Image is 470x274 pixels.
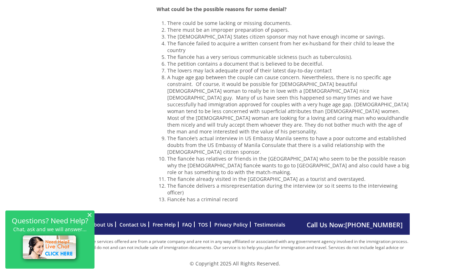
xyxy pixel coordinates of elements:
[153,221,176,228] a: Free Help
[167,54,410,60] li: The fiancée has a very serious communicable sickness (such as tuberculosis).
[198,221,208,228] a: TOS
[60,238,410,257] p: : The services offered are from a private company and are not in any way affiliated or associated...
[91,221,113,228] a: About Us
[167,182,410,196] li: The fiancée delivers a misrepresentation during the interview (or so it seems to the interviewing...
[167,135,410,155] li: The fiancée’s actual interview in US Embassy Manila seems to have a poor outcome and established ...
[307,220,403,229] span: Call Us Now:
[167,60,410,67] li: The petition contains a document that is believed to be deceitful.
[214,221,248,228] a: Privacy Policy
[119,221,146,228] a: Contact Us
[167,196,410,203] li: Fiancée has a criminal record
[9,226,91,232] p: Chat, ask and we will answer...
[167,33,410,40] li: The [DEMOGRAPHIC_DATA] States citizen sponsor may not have enough income or savings.
[182,221,192,228] a: FAQ
[60,260,410,267] p: © Copyright 2025 All Rights Reserved.
[87,212,92,218] span: ×
[167,155,410,176] li: The fiancée has relatives or friends in the [GEOGRAPHIC_DATA] who seem to be the possible reason ...
[167,67,410,74] li: The lovers may lack adequate proof of their latest day-to-day contact
[254,221,285,228] a: Testimonials
[167,26,410,33] li: There must be an improper preparation of papers.
[9,218,91,224] h2: Questions? Need Help?
[167,40,410,54] li: The fiancée failed to acquire a written consent from her ex-husband for their child to leave the ...
[167,20,410,26] li: There could be some lacking or missing documents.
[167,176,410,182] li: The fiancée already visited in the [GEOGRAPHIC_DATA] as a tourist and overstayed.
[345,220,403,229] a: [PHONE_NUMBER]
[157,6,287,12] strong: What could be the possible reasons for some denial?
[167,74,410,135] li: A huge age gap between the couple can cause concern. Nevertheless, there is no specific age const...
[20,232,81,264] img: live-chat-icon.png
